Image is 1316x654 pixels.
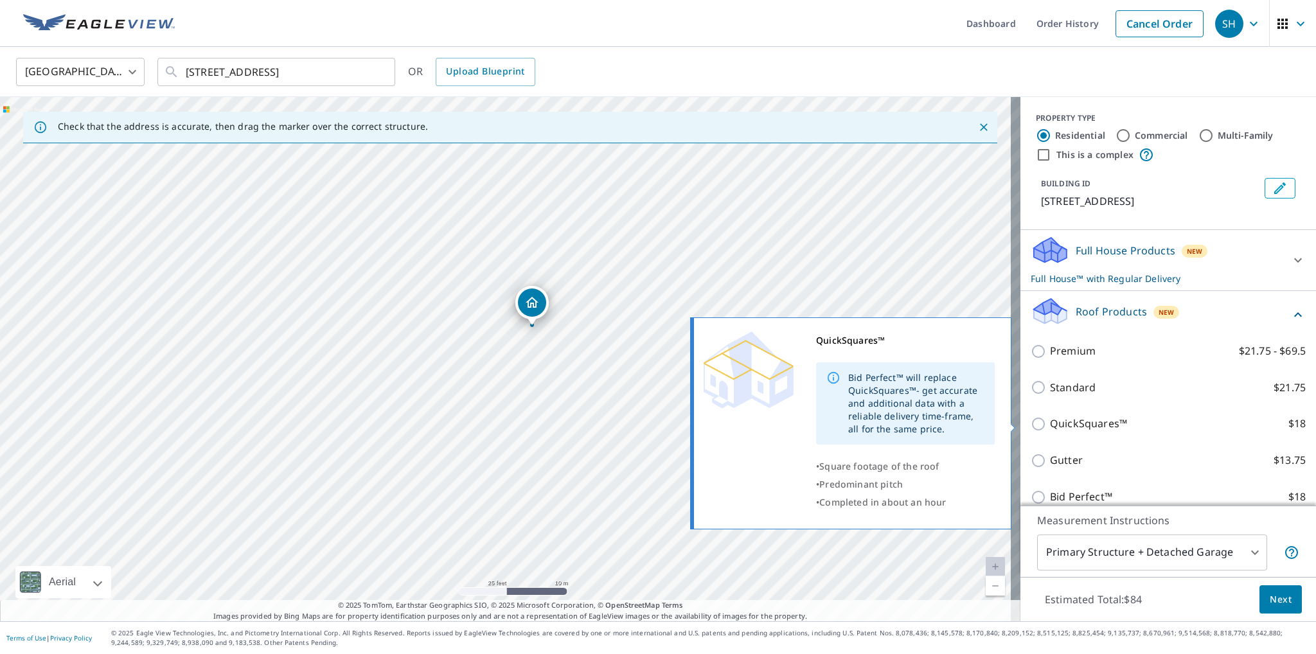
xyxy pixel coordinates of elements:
[1041,193,1259,209] p: [STREET_ADDRESS]
[1036,112,1301,124] div: PROPERTY TYPE
[819,478,903,490] span: Predominant pitch
[1035,585,1152,614] p: Estimated Total: $84
[1031,272,1283,285] p: Full House™ with Regular Delivery
[1037,535,1267,570] div: Primary Structure + Detached Garage
[23,14,175,33] img: EV Logo
[1284,545,1299,560] span: Your report will include the primary structure and a detached garage if one exists.
[816,475,995,493] div: •
[1265,178,1295,199] button: Edit building 1
[408,58,535,86] div: OR
[816,493,995,511] div: •
[1259,585,1302,614] button: Next
[1050,343,1096,359] p: Premium
[704,331,794,409] img: Premium
[1288,416,1306,432] p: $18
[338,600,683,611] span: © 2025 TomTom, Earthstar Geographics SIO, © 2025 Microsoft Corporation, ©
[1288,489,1306,505] p: $18
[45,566,80,598] div: Aerial
[986,576,1005,596] a: Current Level 20, Zoom Out
[605,600,659,610] a: OpenStreetMap
[662,600,683,610] a: Terms
[1056,148,1134,161] label: This is a complex
[1274,452,1306,468] p: $13.75
[1218,129,1274,142] label: Multi-Family
[515,286,549,326] div: Dropped pin, building 1, Residential property, 7344 11th Ave S Richfield, MN 55423
[1076,243,1175,258] p: Full House Products
[1055,129,1105,142] label: Residential
[1050,489,1112,505] p: Bid Perfect™
[6,633,46,642] a: Terms of Use
[16,54,145,90] div: [GEOGRAPHIC_DATA]
[1274,380,1306,396] p: $21.75
[58,121,428,132] p: Check that the address is accurate, then drag the marker over the correct structure.
[975,119,992,136] button: Close
[819,460,939,472] span: Square footage of the roof
[1031,235,1306,285] div: Full House ProductsNewFull House™ with Regular Delivery
[1215,10,1243,38] div: SH
[1037,513,1299,528] p: Measurement Instructions
[848,366,984,441] div: Bid Perfect™ will replace QuickSquares™- get accurate and additional data with a reliable deliver...
[1270,592,1292,608] span: Next
[186,54,369,90] input: Search by address or latitude-longitude
[1031,296,1306,333] div: Roof ProductsNew
[1050,416,1127,432] p: QuickSquares™
[1239,343,1306,359] p: $21.75 - $69.5
[819,496,946,508] span: Completed in about an hour
[1050,452,1083,468] p: Gutter
[50,633,92,642] a: Privacy Policy
[1116,10,1204,37] a: Cancel Order
[1041,178,1090,189] p: BUILDING ID
[1159,307,1175,317] span: New
[446,64,524,80] span: Upload Blueprint
[986,557,1005,576] a: Current Level 20, Zoom In Disabled
[111,628,1310,648] p: © 2025 Eagle View Technologies, Inc. and Pictometry International Corp. All Rights Reserved. Repo...
[1187,246,1203,256] span: New
[6,634,92,642] p: |
[1050,380,1096,396] p: Standard
[1135,129,1188,142] label: Commercial
[816,331,995,349] div: QuickSquares™
[436,58,535,86] a: Upload Blueprint
[15,566,111,598] div: Aerial
[1076,304,1147,319] p: Roof Products
[816,457,995,475] div: •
